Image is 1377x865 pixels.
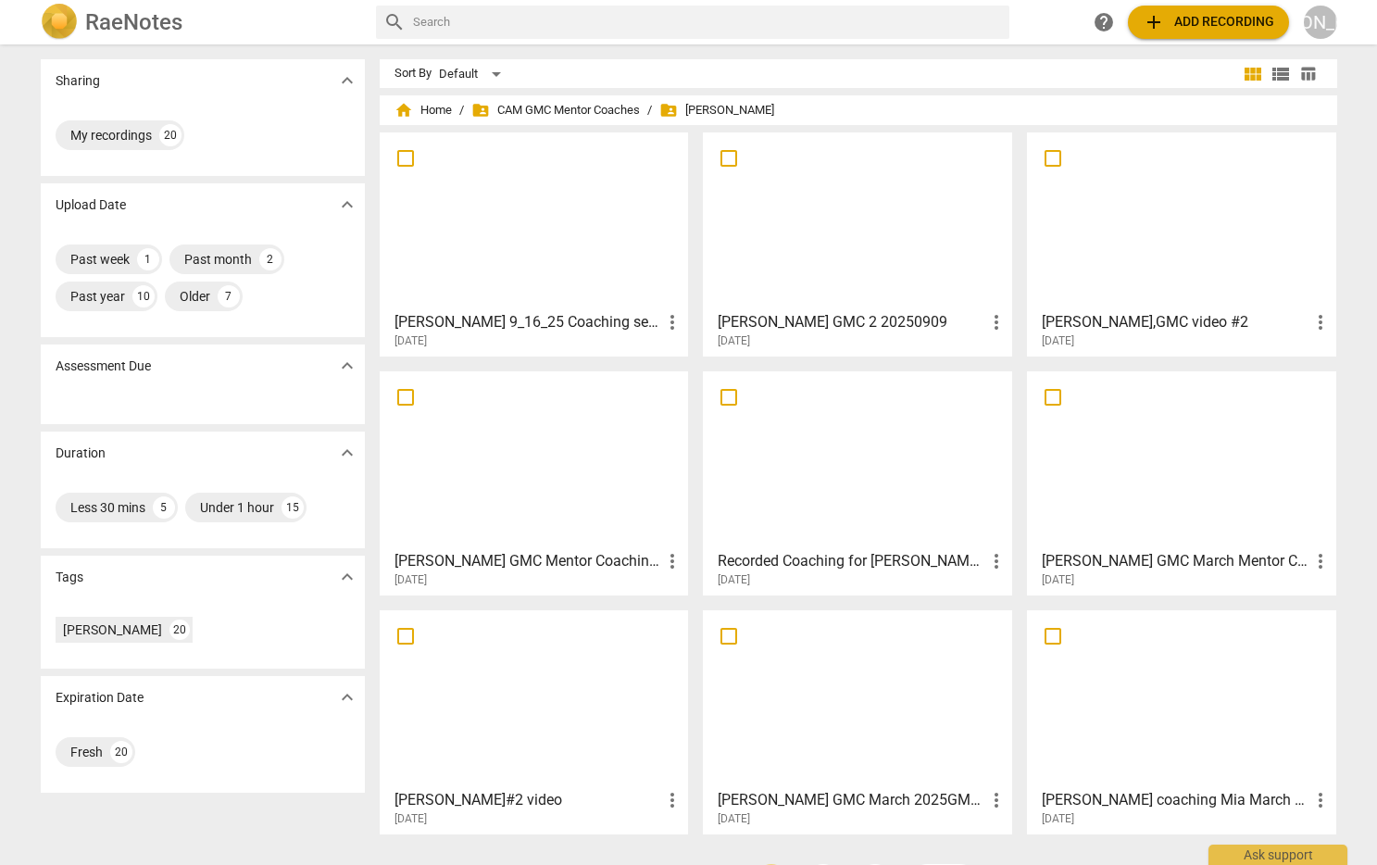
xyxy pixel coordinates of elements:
[1208,845,1347,865] div: Ask support
[56,688,144,708] p: Expiration Date
[718,789,985,811] h3: Theresa F. GMC March 2025GMT20250220-180148_Recording_640x360
[70,250,130,269] div: Past week
[41,4,78,41] img: Logo
[180,287,210,306] div: Older
[1128,6,1289,39] button: Upload
[63,621,162,639] div: [PERSON_NAME]
[386,139,682,348] a: [PERSON_NAME] 9_16_25 Coaching session[DATE]
[394,550,662,572] h3: Andrew D. GMC Mentor Coaching March 2025Facilitators - Monday at 10-05 AM
[1042,811,1074,827] span: [DATE]
[169,620,190,640] div: 20
[1143,11,1274,33] span: Add recording
[394,67,432,81] div: Sort By
[137,248,159,270] div: 1
[661,789,683,811] span: more_vert
[985,789,1008,811] span: more_vert
[394,311,662,333] h3: Jill L. 9_16_25 Coaching session
[333,439,361,467] button: Show more
[394,333,427,349] span: [DATE]
[1042,311,1309,333] h3: Ruthanne Chadd,GMC video #2
[259,248,282,270] div: 2
[1309,550,1332,572] span: more_vert
[718,311,985,333] h3: Spadoni GMC 2 20250909
[85,9,182,35] h2: RaeNotes
[336,686,358,708] span: expand_more
[709,139,1006,348] a: [PERSON_NAME] GMC 2 20250909[DATE]
[200,498,274,517] div: Under 1 hour
[985,550,1008,572] span: more_vert
[282,496,304,519] div: 15
[333,352,361,380] button: Show more
[1295,60,1322,88] button: Table view
[336,194,358,216] span: expand_more
[1270,63,1292,85] span: view_list
[56,568,83,587] p: Tags
[1309,789,1332,811] span: more_vert
[1309,311,1332,333] span: more_vert
[709,378,1006,587] a: Recorded Coaching for [PERSON_NAME] Class-20250306_143319-Meeting Recording[DATE]
[1042,789,1309,811] h3: Todd coaching Mia March GMC
[70,743,103,761] div: Fresh
[659,101,678,119] span: folder_shared
[394,811,427,827] span: [DATE]
[386,378,682,587] a: [PERSON_NAME] GMC Mentor Coaching March 2025Facilitators - [DATE] at 10-05 AM[DATE]
[459,104,464,118] span: /
[41,4,361,41] a: LogoRaeNotes
[394,572,427,588] span: [DATE]
[336,442,358,464] span: expand_more
[1143,11,1165,33] span: add
[439,59,507,89] div: Default
[1033,617,1330,826] a: [PERSON_NAME] coaching Mia March GMC[DATE]
[56,444,106,463] p: Duration
[709,617,1006,826] a: [PERSON_NAME] GMC March 2025GMT20250220-180148_Recording_640x360[DATE]
[985,311,1008,333] span: more_vert
[184,250,252,269] div: Past month
[1242,63,1264,85] span: view_module
[1267,60,1295,88] button: List view
[1033,139,1330,348] a: [PERSON_NAME],GMC video #2[DATE]
[471,101,490,119] span: folder_shared
[333,67,361,94] button: Show more
[394,101,413,119] span: home
[1042,550,1309,572] h3: Rebecca Q. GMC March Mentor Coachingvideo1071628946
[56,195,126,215] p: Upload Date
[647,104,652,118] span: /
[413,7,1002,37] input: Search
[1042,572,1074,588] span: [DATE]
[661,311,683,333] span: more_vert
[70,287,125,306] div: Past year
[153,496,175,519] div: 5
[659,101,774,119] span: [PERSON_NAME]
[394,101,452,119] span: Home
[132,285,155,307] div: 10
[471,101,640,119] span: CAM GMC Mentor Coaches
[1304,6,1337,39] button: [PERSON_NAME]
[336,69,358,92] span: expand_more
[718,811,750,827] span: [DATE]
[718,333,750,349] span: [DATE]
[1042,333,1074,349] span: [DATE]
[70,498,145,517] div: Less 30 mins
[1299,65,1317,82] span: table_chart
[718,572,750,588] span: [DATE]
[70,126,152,144] div: My recordings
[159,124,182,146] div: 20
[218,285,240,307] div: 7
[1093,11,1115,33] span: help
[394,789,662,811] h3: Brandon#2 video
[1239,60,1267,88] button: Tile view
[333,563,361,591] button: Show more
[386,617,682,826] a: [PERSON_NAME]#2 video[DATE]
[333,191,361,219] button: Show more
[56,357,151,376] p: Assessment Due
[383,11,406,33] span: search
[56,71,100,91] p: Sharing
[333,683,361,711] button: Show more
[336,566,358,588] span: expand_more
[1033,378,1330,587] a: [PERSON_NAME] GMC March Mentor Coachingvideo1071628946[DATE]
[718,550,985,572] h3: Recorded Coaching for Whitney's Class-20250306_143319-Meeting Recording
[1087,6,1120,39] a: Help
[336,355,358,377] span: expand_more
[110,741,132,763] div: 20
